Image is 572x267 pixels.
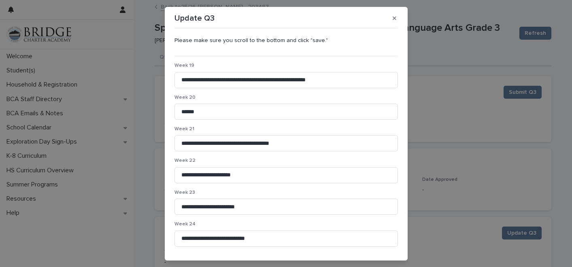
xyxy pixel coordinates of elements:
span: Week 24 [174,222,196,227]
p: Please make sure you scroll to the bottom and click "save." [174,37,398,44]
span: Week 22 [174,158,196,163]
span: Week 20 [174,95,196,100]
span: Week 19 [174,63,194,68]
p: Update Q3 [174,13,215,23]
span: Week 21 [174,127,194,131]
span: Week 23 [174,190,195,195]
